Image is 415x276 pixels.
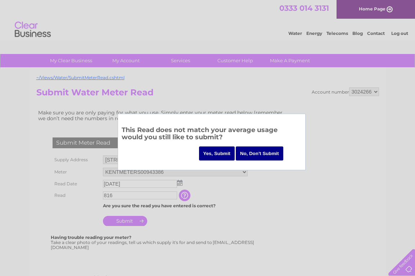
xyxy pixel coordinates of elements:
input: No, Don't Submit [236,146,283,160]
a: 0333 014 3131 [279,4,329,13]
h3: This Read does not match your average usage would you still like to submit? [122,125,302,145]
a: Energy [306,31,322,36]
input: Yes, Submit [199,146,235,160]
div: Clear Business is a trading name of Verastar Limited (registered in [GEOGRAPHIC_DATA] No. 3667643... [38,4,378,35]
a: Water [288,31,302,36]
a: Log out [391,31,408,36]
a: Contact [367,31,385,36]
img: logo.png [14,19,51,41]
a: Telecoms [326,31,348,36]
a: Blog [352,31,363,36]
